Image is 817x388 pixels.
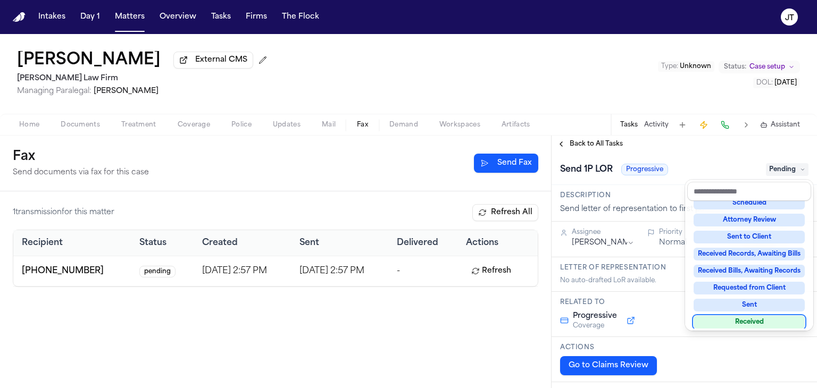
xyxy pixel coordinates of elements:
[694,316,805,328] div: Received
[694,231,805,243] div: Sent to Client
[694,214,805,226] div: Attorney Review
[694,282,805,294] div: Requested from Client
[766,163,808,176] span: Pending
[694,299,805,311] div: Sent
[694,197,805,209] div: Scheduled
[694,265,805,277] div: Received Bills, Awaiting Records
[694,248,805,260] div: Received Records, Awaiting Bills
